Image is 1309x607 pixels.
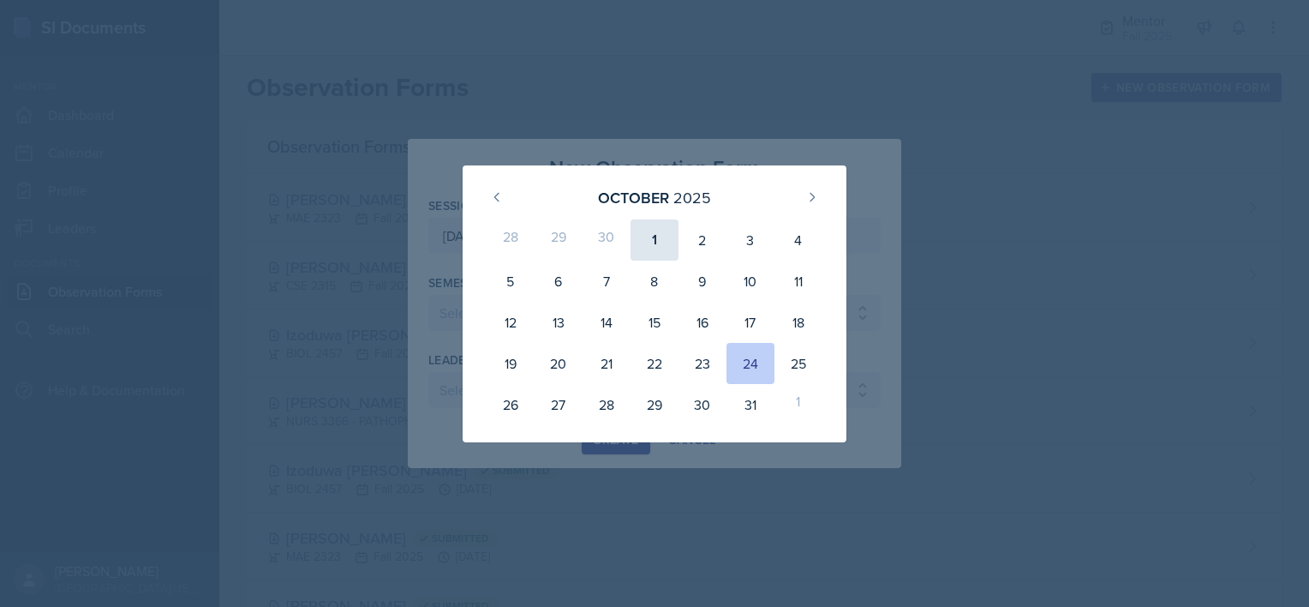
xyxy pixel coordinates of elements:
div: 5 [487,261,535,302]
div: 24 [726,343,774,384]
div: 13 [535,302,583,343]
div: 14 [583,302,631,343]
div: 9 [678,261,726,302]
div: 30 [583,219,631,261]
div: 28 [487,219,535,261]
div: 15 [631,302,678,343]
div: 16 [678,302,726,343]
div: 18 [774,302,822,343]
div: 29 [631,384,678,425]
div: 23 [678,343,726,384]
div: 30 [678,384,726,425]
div: 4 [774,219,822,261]
div: 2 [678,219,726,261]
div: 6 [535,261,583,302]
div: 10 [726,261,774,302]
div: October [598,186,669,209]
div: 31 [726,384,774,425]
div: 28 [583,384,631,425]
div: 19 [487,343,535,384]
div: 29 [535,219,583,261]
div: 12 [487,302,535,343]
div: 20 [535,343,583,384]
div: 27 [535,384,583,425]
div: 1 [774,384,822,425]
div: 7 [583,261,631,302]
div: 17 [726,302,774,343]
div: 25 [774,343,822,384]
div: 22 [631,343,678,384]
div: 3 [726,219,774,261]
div: 1 [631,219,678,261]
div: 2025 [673,186,711,209]
div: 21 [583,343,631,384]
div: 11 [774,261,822,302]
div: 26 [487,384,535,425]
div: 8 [631,261,678,302]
